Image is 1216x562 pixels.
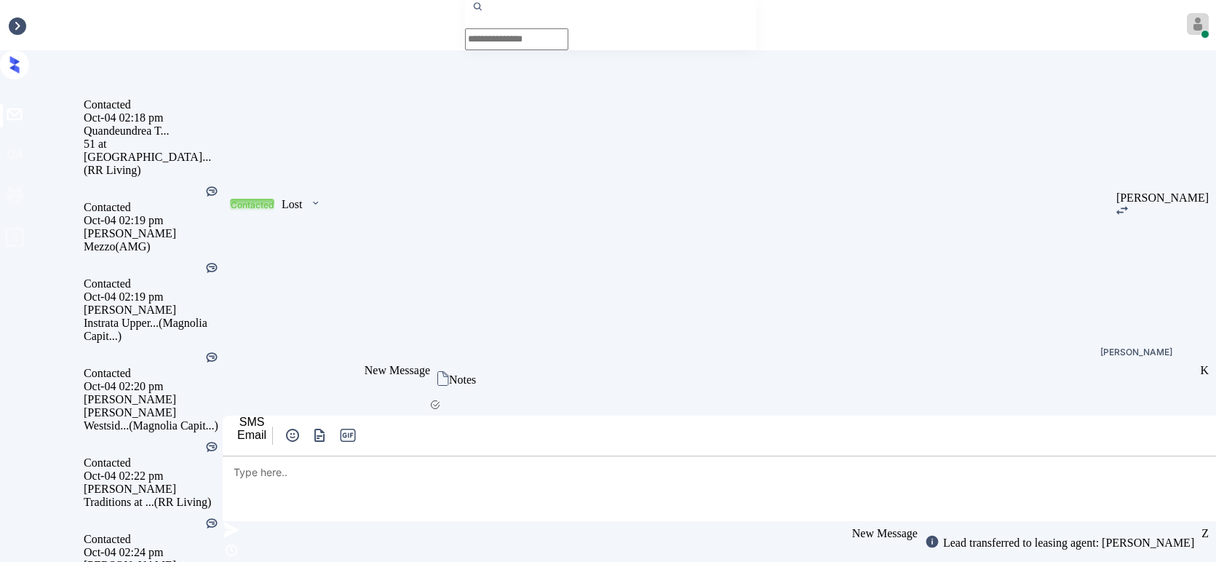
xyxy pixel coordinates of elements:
[231,199,274,210] div: Contacted
[7,19,34,32] div: Inbox
[430,415,1200,428] div: Note:
[1116,206,1128,215] img: icon-zuma
[430,400,440,410] img: icon-zuma
[84,406,223,432] div: [PERSON_NAME] Westsid... (Magnolia Capit...)
[84,240,223,253] div: Mezzo (AMG)
[84,201,223,214] div: Contacted
[84,317,223,343] div: Instrata Upper... (Magnolia Capit...)
[84,227,223,240] div: [PERSON_NAME]
[282,427,303,444] button: icon-zuma
[4,227,25,253] span: profile
[237,416,266,429] div: SMS
[204,440,219,456] div: Kelsey was silent
[223,521,240,539] img: icon-zuma
[1200,364,1209,377] div: K
[204,350,219,365] img: Kelsey was silent
[84,533,223,546] div: Contacted
[1116,191,1209,205] div: [PERSON_NAME]
[284,427,301,444] img: icon-zuma
[449,373,476,387] div: Notes
[84,380,223,393] div: Oct-04 02:20 pm
[223,542,240,559] img: icon-zuma
[84,546,223,559] div: Oct-04 02:24 pm
[204,184,219,201] div: Kelsey was silent
[311,427,329,444] img: icon-zuma
[84,214,223,227] div: Oct-04 02:19 pm
[84,98,223,111] div: Contacted
[204,516,219,533] div: Kelsey was silent
[204,184,219,199] img: Kelsey was silent
[365,364,430,376] span: New Message
[204,440,219,454] img: Kelsey was silent
[84,124,223,138] div: Quandeundrea T...
[310,427,330,444] button: icon-zuma
[84,456,223,470] div: Contacted
[84,138,223,177] div: 51 at [GEOGRAPHIC_DATA]... (RR Living)
[237,429,266,442] div: Email
[204,261,219,275] img: Kelsey was silent
[204,350,219,367] div: Kelsey was silent
[310,197,321,210] img: icon-zuma
[282,198,302,211] div: Lost
[204,516,219,531] img: Kelsey was silent
[84,496,223,509] div: Traditions at ... (RR Living)
[1100,348,1172,357] div: [PERSON_NAME]
[437,371,449,386] img: icon-zuma
[84,483,223,496] div: [PERSON_NAME]
[84,304,223,317] div: [PERSON_NAME]
[84,277,223,290] div: Contacted
[84,367,223,380] div: Contacted
[204,261,219,277] div: Kelsey was silent
[1187,13,1209,35] img: avatar
[84,393,223,406] div: [PERSON_NAME]
[84,290,223,304] div: Oct-04 02:19 pm
[84,470,223,483] div: Oct-04 02:22 pm
[84,111,223,124] div: Oct-04 02:18 pm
